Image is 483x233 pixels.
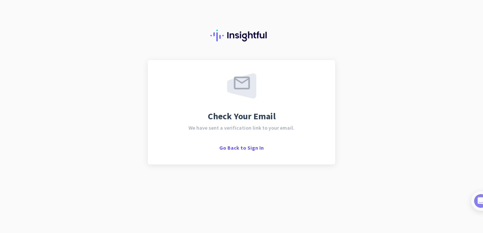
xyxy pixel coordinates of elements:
[210,30,273,41] img: Insightful
[208,112,276,121] span: Check Your Email
[189,125,294,130] span: We have sent a verification link to your email.
[227,73,256,99] img: email-sent
[219,144,264,151] span: Go Back to Sign In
